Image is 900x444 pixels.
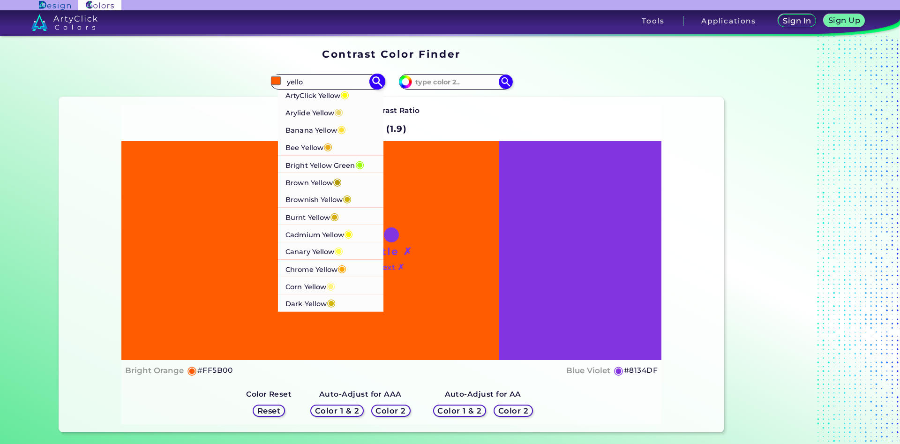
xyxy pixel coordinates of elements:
[285,294,336,311] p: Dark Yellow
[31,14,97,31] img: logo_artyclick_colors_white.svg
[355,158,364,170] span: ◉
[344,227,353,239] span: ◉
[187,365,197,376] h5: ◉
[377,407,405,414] h5: Color 2
[372,119,411,139] h2: A (1.9)
[39,1,70,10] img: ArtyClick Design logo
[285,277,335,294] p: Corn Yellow
[327,296,336,309] span: ◉
[830,17,859,24] h5: Sign Up
[499,75,513,89] img: icon search
[285,173,342,190] p: Brown Yellow
[412,75,499,88] input: type color 2..
[285,190,352,207] p: Brownish Yellow
[701,17,756,24] h3: Applications
[624,364,658,376] h5: #8134DF
[285,155,364,173] p: Bright Yellow Green
[317,407,357,414] h5: Color 1 & 2
[125,364,184,377] h4: Bright Orange
[340,88,349,100] span: ◉
[333,175,342,187] span: ◉
[337,123,346,135] span: ◉
[323,140,332,152] span: ◉
[284,75,371,88] input: type color 1..
[642,17,665,24] h3: Tools
[197,364,232,376] h5: #FF5B00
[334,244,343,256] span: ◉
[378,261,404,274] h4: Text ✗
[285,103,343,120] p: Arylide Yellow
[285,120,346,138] p: Banana Yellow
[440,407,480,414] h5: Color 1 & 2
[285,312,335,329] p: Dirty Yellow
[334,105,343,118] span: ◉
[780,15,814,27] a: Sign In
[500,407,527,414] h5: Color 2
[369,74,385,90] img: icon search
[784,17,810,24] h5: Sign In
[322,47,460,61] h1: Contrast Color Finder
[285,207,339,225] p: Burnt Yellow
[285,242,343,259] p: Canary Yellow
[285,225,353,242] p: Cadmium Yellow
[826,15,863,27] a: Sign Up
[445,390,521,399] strong: Auto-Adjust for AA
[566,364,610,377] h4: Blue Violet
[258,407,279,414] h5: Reset
[614,365,624,376] h5: ◉
[337,262,346,274] span: ◉
[326,279,335,291] span: ◉
[246,390,292,399] strong: Color Reset
[330,210,339,222] span: ◉
[285,86,349,103] p: ArtyClick Yellow
[363,106,420,115] strong: Contrast Ratio
[343,192,352,204] span: ◉
[285,138,332,155] p: Bee Yellow
[370,244,413,258] h1: Title ✗
[319,390,402,399] strong: Auto-Adjust for AAA
[285,259,346,277] p: Chrome Yellow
